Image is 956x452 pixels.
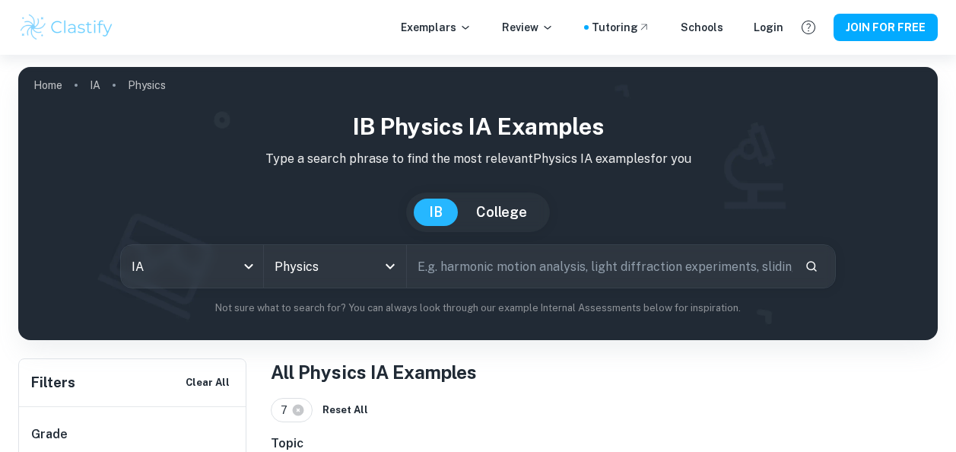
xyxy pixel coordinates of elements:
[380,256,401,277] button: Open
[128,77,166,94] p: Physics
[834,14,938,41] button: JOIN FOR FREE
[182,371,233,394] button: Clear All
[30,110,926,144] h1: IB Physics IA examples
[681,19,723,36] a: Schools
[31,372,75,393] h6: Filters
[271,398,313,422] div: 7
[30,301,926,316] p: Not sure what to search for? You can always look through our example Internal Assessments below f...
[796,14,821,40] button: Help and Feedback
[319,399,372,422] button: Reset All
[18,12,115,43] img: Clastify logo
[407,245,793,288] input: E.g. harmonic motion analysis, light diffraction experiments, sliding objects down a ramp...
[33,75,62,96] a: Home
[414,199,458,226] button: IB
[754,19,783,36] a: Login
[271,358,938,386] h1: All Physics IA Examples
[121,245,263,288] div: IA
[30,150,926,168] p: Type a search phrase to find the most relevant Physics IA examples for you
[90,75,100,96] a: IA
[799,253,824,279] button: Search
[401,19,472,36] p: Exemplars
[31,425,235,444] h6: Grade
[281,402,294,419] span: 7
[461,199,542,226] button: College
[592,19,650,36] a: Tutoring
[18,67,938,340] img: profile cover
[502,19,554,36] p: Review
